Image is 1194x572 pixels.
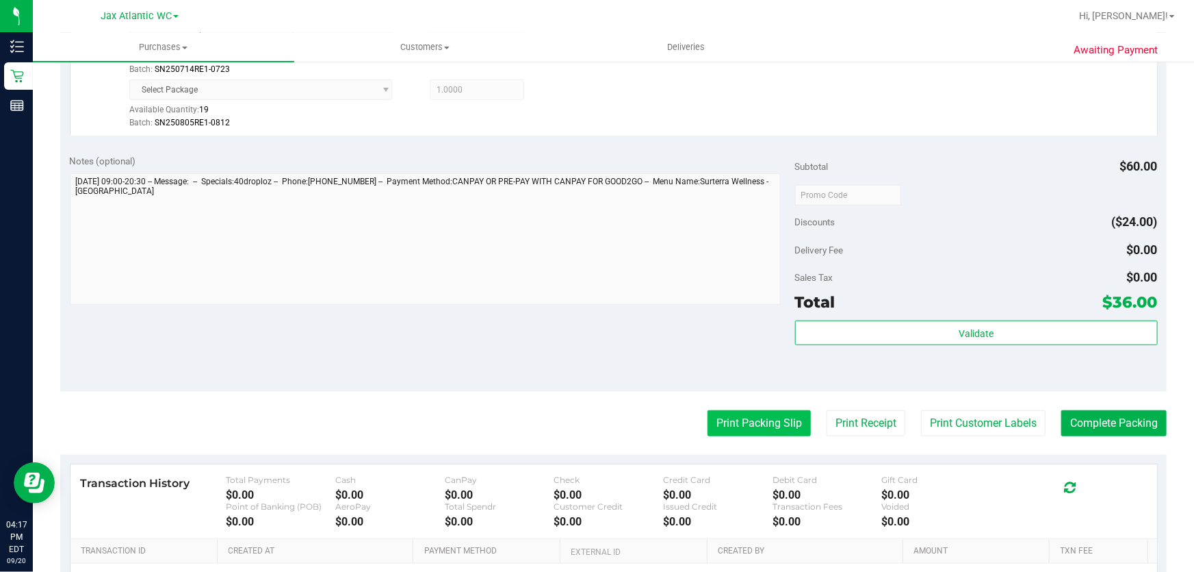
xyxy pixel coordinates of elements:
[226,475,335,485] div: Total Payments
[882,475,991,485] div: Gift Card
[10,40,24,53] inline-svg: Inventory
[129,100,406,127] div: Available Quantity:
[6,556,27,566] p: 09/20
[663,475,773,485] div: Credit Card
[33,41,294,53] span: Purchases
[6,519,27,556] p: 04:17 PM EDT
[663,501,773,512] div: Issued Credit
[226,488,335,501] div: $0.00
[294,33,556,62] a: Customers
[1061,410,1167,436] button: Complete Packing
[882,515,991,528] div: $0.00
[773,515,882,528] div: $0.00
[335,515,445,528] div: $0.00
[424,546,555,557] a: Payment Method
[882,488,991,501] div: $0.00
[554,515,663,528] div: $0.00
[70,156,136,166] span: Notes (optional)
[1079,10,1168,21] span: Hi, [PERSON_NAME]!
[773,488,882,501] div: $0.00
[556,33,817,62] a: Deliveries
[663,515,773,528] div: $0.00
[773,475,882,485] div: Debit Card
[229,546,408,557] a: Created At
[129,118,153,127] span: Batch:
[795,245,844,256] span: Delivery Fee
[129,64,153,74] span: Batch:
[795,185,901,206] input: Promo Code
[554,501,663,512] div: Customer Credit
[913,546,1044,557] a: Amount
[445,515,554,528] div: $0.00
[14,462,55,503] iframe: Resource center
[335,501,445,512] div: AeroPay
[101,10,172,22] span: Jax Atlantic WC
[226,501,335,512] div: Point of Banking (POB)
[10,99,24,112] inline-svg: Reports
[1127,243,1158,257] span: $0.00
[773,501,882,512] div: Transaction Fees
[554,488,663,501] div: $0.00
[795,210,835,234] span: Discounts
[155,118,230,127] span: SN250805RE1-0812
[827,410,905,436] button: Print Receipt
[1120,159,1158,173] span: $60.00
[335,475,445,485] div: Cash
[199,105,209,114] span: 19
[795,321,1158,345] button: Validate
[560,539,707,564] th: External ID
[1074,42,1158,58] span: Awaiting Payment
[882,501,991,512] div: Voided
[226,515,335,528] div: $0.00
[795,293,835,312] span: Total
[795,272,833,283] span: Sales Tax
[1061,546,1143,557] a: Txn Fee
[795,161,829,172] span: Subtotal
[718,546,898,557] a: Created By
[81,546,212,557] a: Transaction ID
[708,410,811,436] button: Print Packing Slip
[295,41,555,53] span: Customers
[649,41,723,53] span: Deliveries
[445,475,554,485] div: CanPay
[10,69,24,83] inline-svg: Retail
[155,64,230,74] span: SN250714RE1-0723
[1127,270,1158,284] span: $0.00
[33,33,294,62] a: Purchases
[959,328,994,339] span: Validate
[335,488,445,501] div: $0.00
[445,488,554,501] div: $0.00
[445,501,554,512] div: Total Spendr
[554,475,663,485] div: Check
[921,410,1046,436] button: Print Customer Labels
[1112,214,1158,229] span: ($24.00)
[1103,293,1158,312] span: $36.00
[663,488,773,501] div: $0.00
